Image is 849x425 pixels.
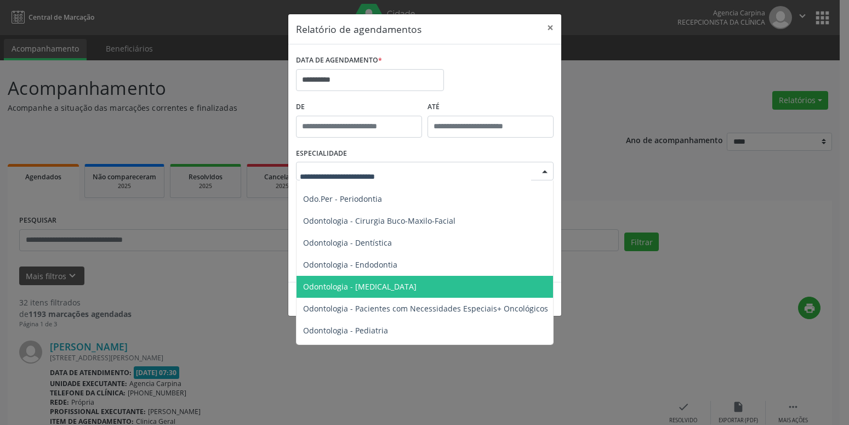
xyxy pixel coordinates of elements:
[296,22,421,36] h5: Relatório de agendamentos
[303,281,417,292] span: Odontologia - [MEDICAL_DATA]
[303,259,397,270] span: Odontologia - Endodontia
[539,14,561,41] button: Close
[296,145,347,162] label: ESPECIALIDADE
[303,303,548,314] span: Odontologia - Pacientes com Necessidades Especiais+ Oncológicos
[303,194,382,204] span: Odo.Per - Periodontia
[303,237,392,248] span: Odontologia - Dentística
[296,99,422,116] label: De
[428,99,554,116] label: ATÉ
[303,216,455,226] span: Odontologia - Cirurgia Buco-Maxilo-Facial
[303,325,388,336] span: Odontologia - Pediatria
[296,52,382,69] label: DATA DE AGENDAMENTO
